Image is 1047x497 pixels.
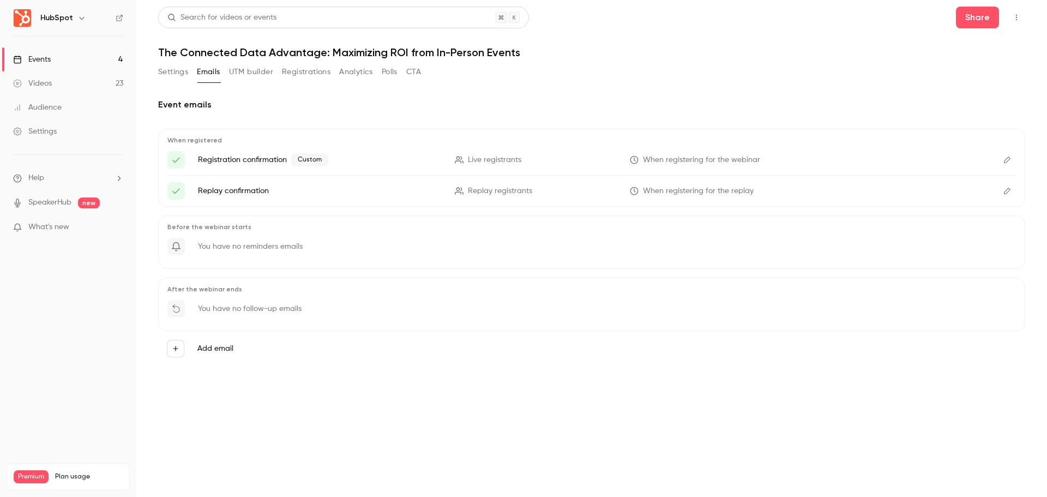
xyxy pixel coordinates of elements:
[13,126,57,137] div: Settings
[14,9,31,27] img: HubSpot
[55,472,123,481] span: Plan usage
[956,7,999,28] button: Share
[167,223,1016,231] p: Before the webinar starts
[167,151,1016,169] li: Here's your access link to {{ event_name }}!
[468,185,532,197] span: Replay registrants
[13,78,52,89] div: Videos
[643,185,754,197] span: When registering for the replay
[339,63,373,81] button: Analytics
[198,303,302,314] p: You have no follow-up emails
[78,197,100,208] span: new
[13,54,51,65] div: Events
[998,151,1016,169] button: Edit
[28,172,44,184] span: Help
[198,185,442,196] p: Replay confirmation
[382,63,398,81] button: Polls
[13,102,62,113] div: Audience
[998,182,1016,200] button: Edit
[158,98,1025,111] h2: Event emails
[468,154,521,166] span: Live registrants
[197,343,233,354] label: Add email
[167,182,1016,200] li: Here's your access link to {{ event_name }}!
[13,172,123,184] li: help-dropdown-opener
[167,285,1016,294] p: After the webinar ends
[643,154,760,166] span: When registering for the webinar
[110,223,123,232] iframe: Noticeable Trigger
[229,63,273,81] button: UTM builder
[167,136,1016,145] p: When registered
[197,63,220,81] button: Emails
[291,153,328,166] span: Custom
[28,197,71,208] a: SpeakerHub
[28,221,69,233] span: What's new
[167,12,276,23] div: Search for videos or events
[14,470,49,483] span: Premium
[198,241,303,252] p: You have no reminders emails
[282,63,330,81] button: Registrations
[198,153,442,166] p: Registration confirmation
[158,46,1025,59] h1: The Connected Data Advantage: Maximizing ROI from In-Person Events
[406,63,421,81] button: CTA
[40,13,73,23] h6: HubSpot
[158,63,188,81] button: Settings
